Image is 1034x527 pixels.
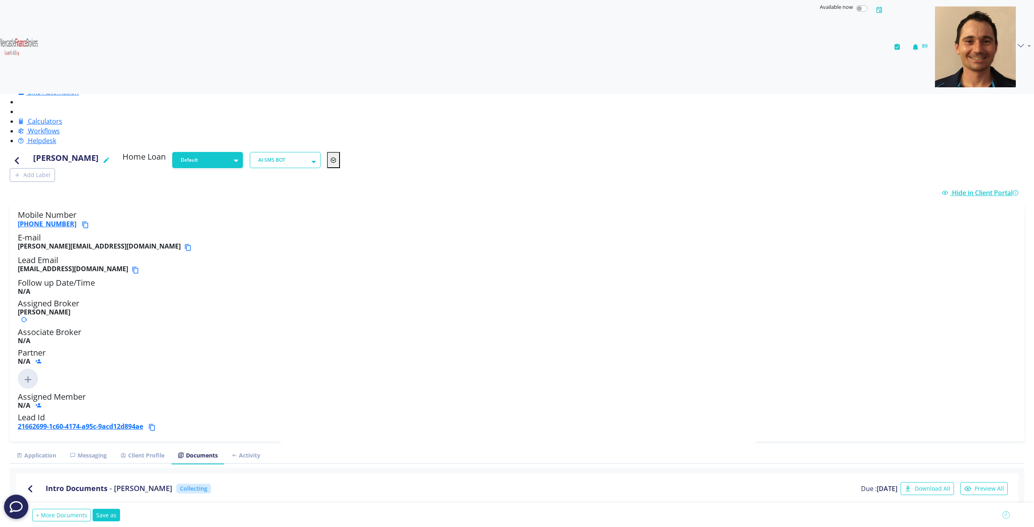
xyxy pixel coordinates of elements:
a: Download All [897,482,957,495]
button: Copy email [184,242,195,252]
a: SMS Automation [18,88,79,97]
span: 89 [922,42,928,49]
button: 89 [908,3,932,91]
a: Application [10,447,63,464]
img: Click to add new member [18,369,38,389]
a: [PHONE_NUMBER] [18,219,76,228]
span: Helpdesk [28,136,56,145]
b: N/A [18,287,30,296]
a: Documents [171,447,224,464]
button: Copy phone [81,220,92,230]
h5: Home Loan [122,152,166,165]
span: Calculators [28,117,62,126]
button: Default [172,152,243,168]
h5: Lead Id [18,413,1016,432]
span: [PERSON_NAME] [114,484,172,493]
span: Collecting [176,484,211,493]
h4: Intro Documents [46,484,172,493]
button: Preview All [960,482,1008,495]
b: [EMAIL_ADDRESS][DOMAIN_NAME] [18,265,128,275]
b: [DATE] [877,484,897,493]
h5: Assigned Broker [18,299,1016,324]
h5: Associate Broker [18,327,1016,345]
a: 21662699-1c60-4174-a95c-9acd12d894ae [18,422,143,431]
h5: Mobile Number [18,210,1016,230]
h5: Lead Email [18,255,1016,275]
span: 3 [101,502,106,514]
h4: [PERSON_NAME] [33,152,99,168]
b: [PERSON_NAME] [18,308,70,316]
span: 0 [34,502,38,514]
button: Save as [93,509,120,521]
button: Copy lead id [148,422,159,432]
button: + More Documents [32,509,91,521]
label: Due : [861,484,897,493]
span: Download All [901,482,954,495]
span: Workflows [28,126,60,135]
button: Add Label [10,168,55,182]
b: N/A [18,336,30,345]
span: 0 [66,502,71,514]
a: Client Profile [114,447,171,464]
h5: Assigned Member [18,392,1016,409]
a: Messaging [63,447,114,464]
b: N/A [18,357,30,366]
button: Copy email [131,265,142,275]
a: Hide in Client Portal [942,188,1021,197]
button: AI SMS BOT [250,152,321,168]
h5: Partner [18,348,1016,365]
h5: E-mail [18,233,1016,252]
span: Hide in Client Portal [952,188,1021,197]
a: Helpdesk [18,136,56,145]
div: - [110,484,112,493]
a: Activity [224,447,267,464]
span: 0 [134,502,139,514]
img: d9df0ad3-c6af-46dd-a355-72ef7f6afda3-637400917012654623.png [935,6,1016,87]
b: [PERSON_NAME][EMAIL_ADDRESS][DOMAIN_NAME] [18,242,181,252]
span: Available now [820,3,853,11]
a: Calculators [18,117,62,126]
a: Workflows [18,126,60,135]
span: Follow up Date/Time [18,277,95,288]
b: N/A [18,401,30,410]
